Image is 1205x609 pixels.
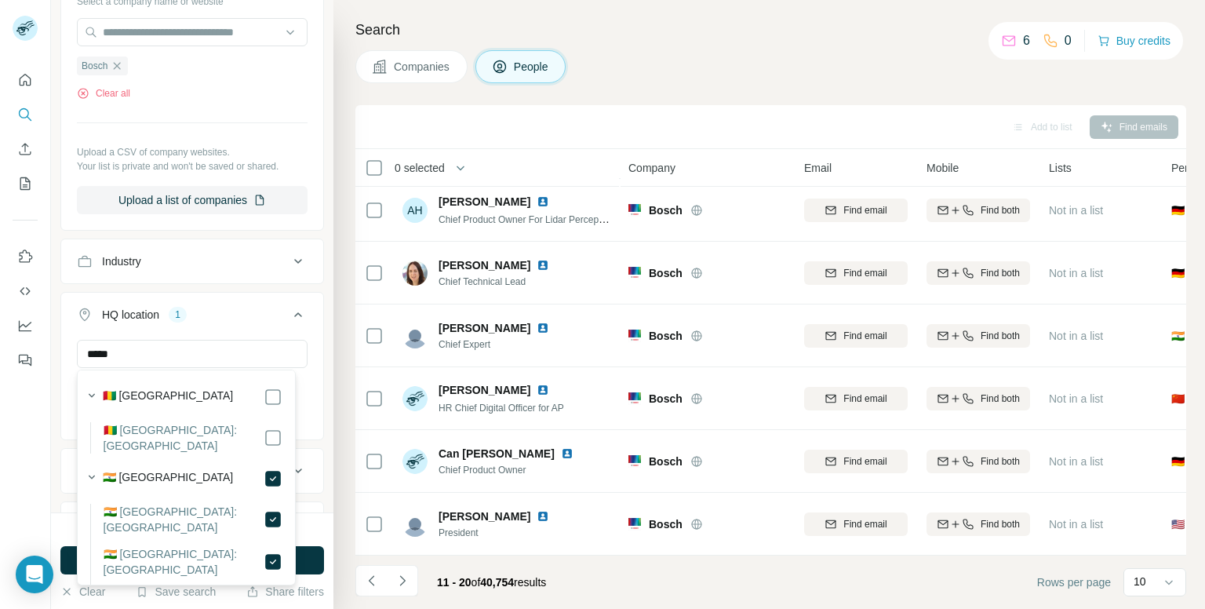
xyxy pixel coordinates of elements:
div: HQ location [102,307,159,323]
img: LinkedIn logo [537,259,549,272]
img: LinkedIn logo [537,322,549,334]
button: Share filters [246,584,324,600]
span: Bosch [649,202,683,218]
button: Clear all [77,86,130,100]
img: Logo of Bosch [628,518,641,531]
button: Find email [804,512,908,536]
button: Find both [927,324,1030,348]
button: Find email [804,387,908,410]
span: [PERSON_NAME] [439,382,530,398]
button: Run search [60,546,324,574]
button: My lists [13,170,38,198]
span: Not in a list [1049,392,1103,405]
img: Avatar [402,386,428,411]
span: Find email [843,517,886,531]
span: [PERSON_NAME] [439,194,530,210]
label: 🇬🇳 [GEOGRAPHIC_DATA] [103,388,234,407]
span: Find both [981,517,1020,531]
img: Avatar [402,323,428,348]
label: 🇮🇳 [GEOGRAPHIC_DATA]: [GEOGRAPHIC_DATA] [104,546,264,578]
div: 1 [169,308,187,322]
button: Navigate to previous page [355,565,387,596]
p: Your list is private and won't be saved or shared. [77,159,308,173]
div: AH [402,198,428,223]
p: 0 [1065,31,1072,50]
span: 🇺🇸 [1171,516,1185,532]
button: Find email [804,199,908,222]
button: Find email [804,261,908,285]
img: Avatar [402,512,428,537]
span: Chief Expert [439,337,568,352]
span: Find email [843,203,886,217]
span: Find email [843,392,886,406]
span: 🇨🇳 [1171,391,1185,407]
span: Find both [981,454,1020,469]
img: LinkedIn logo [561,447,573,460]
span: Not in a list [1049,518,1103,531]
span: Email [804,160,832,176]
button: Annual revenue ($) [61,452,323,490]
span: 40,754 [480,576,514,589]
span: 🇩🇪 [1171,202,1185,218]
span: Find both [981,329,1020,343]
span: Companies [394,59,451,75]
span: 11 - 20 [437,576,471,589]
span: Company [628,160,675,176]
button: Find both [927,387,1030,410]
span: results [437,576,546,589]
span: of [471,576,481,589]
button: Search [13,100,38,129]
button: Upload a list of companies [77,186,308,214]
img: Logo of Bosch [628,204,641,217]
span: Bosch [649,265,683,281]
button: Industry [61,243,323,280]
button: Feedback [13,346,38,374]
span: Find email [843,266,886,280]
button: Navigate to next page [387,565,418,596]
span: HR Chief Digital Officer for AP [439,403,564,414]
button: Find both [927,512,1030,536]
div: Open Intercom Messenger [16,556,53,593]
span: Mobile [927,160,959,176]
span: [PERSON_NAME] [439,257,530,273]
span: Can [PERSON_NAME] [439,446,555,461]
p: 6 [1023,31,1030,50]
button: Find email [804,450,908,473]
span: 🇩🇪 [1171,265,1185,281]
span: People [514,59,550,75]
span: 0 selected [395,160,445,176]
span: Chief Product Owner For Lidar Perception Software for Autonomous Driving Vehicles [439,213,792,225]
img: LinkedIn logo [537,384,549,396]
span: Lists [1049,160,1072,176]
button: Find both [927,199,1030,222]
span: Bosch [649,454,683,469]
span: Chief Technical Lead [439,275,568,289]
span: Rows per page [1037,574,1111,590]
img: Logo of Bosch [628,330,641,342]
span: Bosch [649,516,683,532]
button: Find both [927,450,1030,473]
div: Industry [102,253,141,269]
img: LinkedIn logo [537,195,549,208]
button: Use Surfe on LinkedIn [13,243,38,271]
button: Find both [927,261,1030,285]
span: Not in a list [1049,267,1103,279]
p: 10 [1134,574,1146,589]
span: Find both [981,203,1020,217]
label: 🇬🇳 [GEOGRAPHIC_DATA]: [GEOGRAPHIC_DATA] [104,422,264,454]
span: 🇮🇳 [1171,328,1185,344]
button: Save search [136,584,216,600]
h4: Search [355,19,1186,41]
span: Find email [843,329,886,343]
button: Clear [60,584,105,600]
span: Find both [981,266,1020,280]
img: Logo of Bosch [628,392,641,405]
span: Bosch [649,391,683,407]
button: Buy credits [1098,30,1170,52]
button: Use Surfe API [13,277,38,305]
span: Find email [843,454,886,469]
span: President [439,526,568,540]
span: Bosch [649,328,683,344]
span: [PERSON_NAME] [439,320,530,336]
span: Chief Product Owner [439,463,592,477]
